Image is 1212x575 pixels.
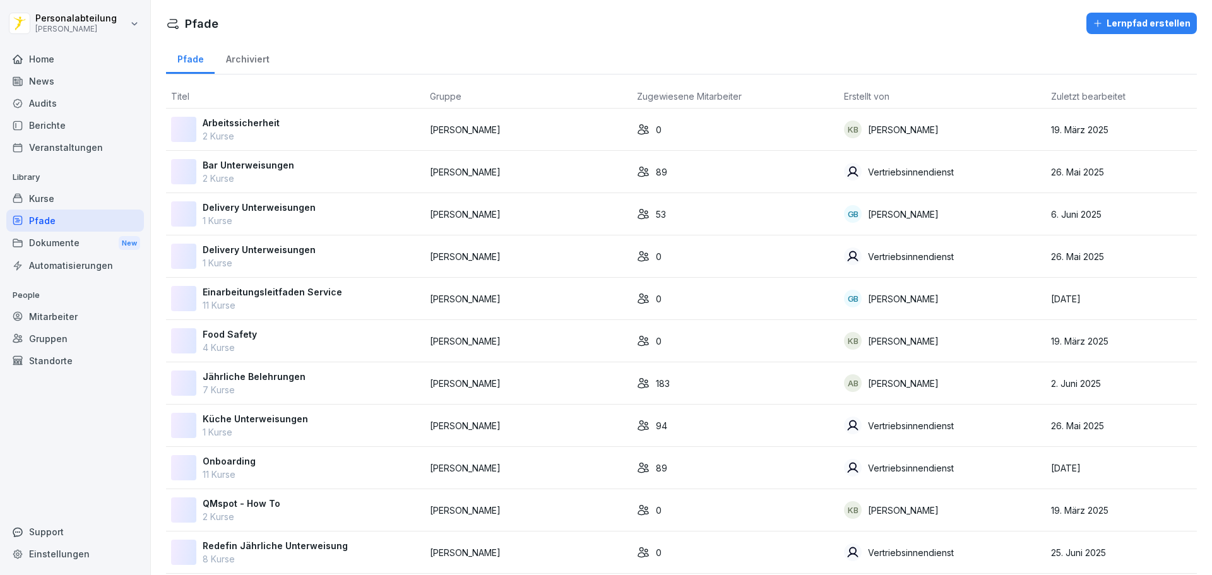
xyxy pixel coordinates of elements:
[656,165,667,179] p: 89
[1086,13,1197,34] button: Lernpfad erstellen
[203,552,348,566] p: 8 Kurse
[868,461,954,475] p: Vertriebsinnendienst
[656,377,670,390] p: 183
[203,201,316,214] p: Delivery Unterweisungen
[656,208,666,221] p: 53
[425,85,632,109] th: Gruppe
[844,205,862,223] div: GB
[6,70,144,92] a: News
[203,172,294,185] p: 2 Kurse
[1051,91,1126,102] span: Zuletzt bearbeitet
[6,114,144,136] a: Berichte
[203,468,256,481] p: 11 Kurse
[35,13,117,24] p: Personalabteilung
[203,243,316,256] p: Delivery Unterweisungen
[868,123,939,136] p: [PERSON_NAME]
[430,419,627,432] p: [PERSON_NAME]
[203,285,342,299] p: Einarbeitungsleitfaden Service
[6,543,144,565] a: Einstellungen
[656,123,662,136] p: 0
[430,208,627,221] p: [PERSON_NAME]
[868,377,939,390] p: [PERSON_NAME]
[1051,208,1192,221] p: 6. Juni 2025
[844,290,862,307] div: GB
[656,546,662,559] p: 0
[430,123,627,136] p: [PERSON_NAME]
[6,48,144,70] a: Home
[6,350,144,372] a: Standorte
[6,136,144,158] a: Veranstaltungen
[1051,377,1192,390] p: 2. Juni 2025
[203,425,308,439] p: 1 Kurse
[203,328,257,341] p: Food Safety
[203,454,256,468] p: Onboarding
[203,299,342,312] p: 11 Kurse
[868,165,954,179] p: Vertriebsinnendienst
[844,91,889,102] span: Erstellt von
[119,236,140,251] div: New
[868,292,939,305] p: [PERSON_NAME]
[637,91,742,102] span: Zugewiesene Mitarbeiter
[203,116,280,129] p: Arbeitssicherheit
[430,461,627,475] p: [PERSON_NAME]
[1051,419,1192,432] p: 26. Mai 2025
[6,210,144,232] div: Pfade
[35,25,117,33] p: [PERSON_NAME]
[868,546,954,559] p: Vertriebsinnendienst
[656,335,662,348] p: 0
[868,335,939,348] p: [PERSON_NAME]
[6,187,144,210] a: Kurse
[430,292,627,305] p: [PERSON_NAME]
[6,521,144,543] div: Support
[430,335,627,348] p: [PERSON_NAME]
[1051,292,1192,305] p: [DATE]
[430,546,627,559] p: [PERSON_NAME]
[203,497,280,510] p: QMspot - How To
[166,42,215,74] div: Pfade
[6,328,144,350] a: Gruppen
[203,383,306,396] p: 7 Kurse
[203,341,257,354] p: 4 Kurse
[203,510,280,523] p: 2 Kurse
[1051,504,1192,517] p: 19. März 2025
[1093,16,1191,30] div: Lernpfad erstellen
[868,419,954,432] p: Vertriebsinnendienst
[6,92,144,114] a: Audits
[215,42,280,74] a: Archiviert
[6,232,144,255] a: DokumenteNew
[203,370,306,383] p: Jährliche Belehrungen
[6,254,144,276] a: Automatisierungen
[844,332,862,350] div: KB
[203,412,308,425] p: Küche Unterweisungen
[6,305,144,328] a: Mitarbeiter
[868,250,954,263] p: Vertriebsinnendienst
[430,504,627,517] p: [PERSON_NAME]
[656,504,662,517] p: 0
[1051,335,1192,348] p: 19. März 2025
[1051,546,1192,559] p: 25. Juni 2025
[844,121,862,138] div: KB
[1051,250,1192,263] p: 26. Mai 2025
[656,250,662,263] p: 0
[6,285,144,305] p: People
[656,292,662,305] p: 0
[203,158,294,172] p: Bar Unterweisungen
[171,91,189,102] span: Titel
[1051,123,1192,136] p: 19. März 2025
[203,129,280,143] p: 2 Kurse
[844,374,862,392] div: AB
[6,232,144,255] div: Dokumente
[203,539,348,552] p: Redefin Jährliche Unterweisung
[1051,165,1192,179] p: 26. Mai 2025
